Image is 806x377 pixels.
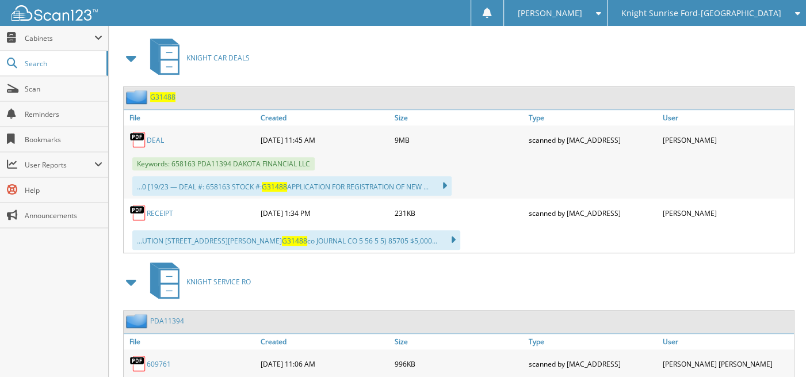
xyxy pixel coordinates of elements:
div: [PERSON_NAME] [660,128,794,151]
span: Keywords: 658163 PDA11394 DAKOTA FINANCIAL LLC [132,157,315,170]
a: KNIGHT SERVICE RO [143,259,251,304]
span: User Reports [25,160,94,170]
span: Scan [25,84,102,94]
span: G31488 [282,236,307,246]
span: Knight Sunrise Ford-[GEOGRAPHIC_DATA] [621,10,781,17]
span: KNIGHT SERVICE RO [186,277,251,287]
div: ...0 [19/23 — DEAL #: 658163 STOCK #: APPLICATION FOR REGISTRATION OF NEW ... [132,176,452,196]
a: File [124,110,258,125]
iframe: Chat Widget [748,322,806,377]
a: File [124,334,258,349]
a: Size [392,334,526,349]
a: G31488 [150,92,175,102]
div: 9MB [392,128,526,151]
div: scanned by [MAC_ADDRESS] [526,201,660,224]
a: User [660,110,794,125]
span: Help [25,185,102,195]
img: folder2.png [126,90,150,104]
div: 231KB [392,201,526,224]
div: [DATE] 1:34 PM [258,201,392,224]
a: PDA11394 [150,316,184,326]
div: [DATE] 11:06 AM [258,352,392,375]
a: RECEIPT [147,208,173,218]
img: PDF.png [129,204,147,222]
img: PDF.png [129,355,147,372]
a: Type [526,334,660,349]
div: scanned by [MAC_ADDRESS] [526,352,660,375]
div: ...UTION [STREET_ADDRESS][PERSON_NAME] co JOURNAL CO 5 56 5 5) 85705 $5,000... [132,230,460,250]
img: PDF.png [129,131,147,148]
img: folder2.png [126,314,150,328]
a: DEAL [147,135,164,145]
span: KNIGHT CAR DEALS [186,53,250,63]
div: [PERSON_NAME] [660,201,794,224]
div: scanned by [MAC_ADDRESS] [526,128,660,151]
a: KNIGHT CAR DEALS [143,35,250,81]
span: Cabinets [25,33,94,43]
span: [PERSON_NAME] [518,10,582,17]
span: Announcements [25,211,102,220]
span: Reminders [25,109,102,119]
a: Created [258,110,392,125]
img: scan123-logo-white.svg [12,5,98,21]
div: 996KB [392,352,526,375]
span: Bookmarks [25,135,102,144]
a: Size [392,110,526,125]
span: Search [25,59,101,68]
div: [DATE] 11:45 AM [258,128,392,151]
a: 609761 [147,359,171,369]
a: User [660,334,794,349]
span: G31488 [262,182,287,192]
div: [PERSON_NAME] [PERSON_NAME] [660,352,794,375]
a: Created [258,334,392,349]
a: Type [526,110,660,125]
